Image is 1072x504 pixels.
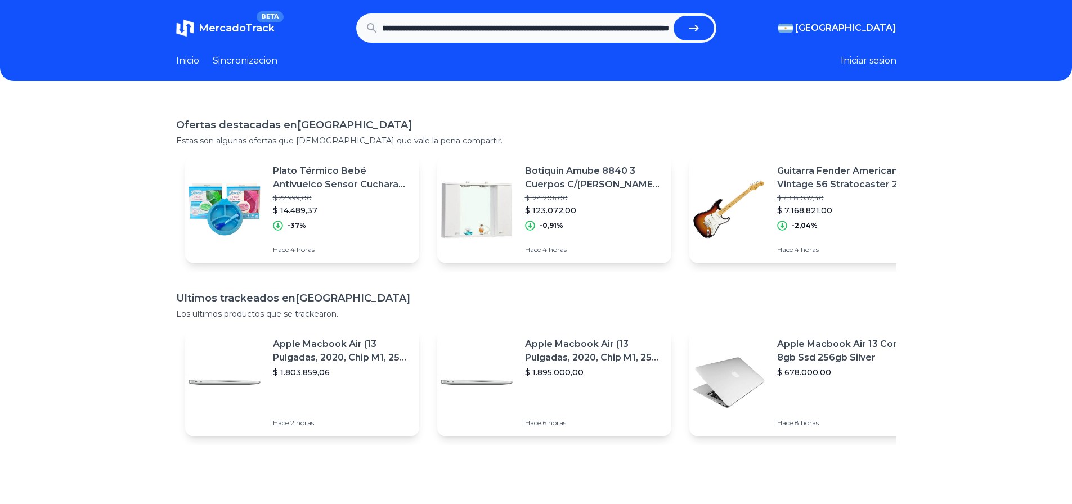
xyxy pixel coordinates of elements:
p: $ 22.999,00 [273,193,410,202]
p: -37% [288,221,306,230]
p: Estas son algunas ofertas que [DEMOGRAPHIC_DATA] que vale la pena compartir. [176,135,896,146]
p: Apple Macbook Air (13 Pulgadas, 2020, Chip M1, 256 Gb De Ssd, 8 Gb De Ram) - Plata [525,337,662,364]
p: Hace 4 horas [273,245,410,254]
a: MercadoTrackBETA [176,19,275,37]
p: $ 7.318.037,40 [777,193,914,202]
a: Featured imageBotiquin Amube 8840 3 Cuerpos C/[PERSON_NAME] Melamina 70x60 Cm$ 124.206,00$ 123.07... [437,155,671,263]
p: Apple Macbook Air 13 Core I5 8gb Ssd 256gb Silver [777,337,914,364]
p: $ 7.168.821,00 [777,205,914,216]
a: Featured imageApple Macbook Air (13 Pulgadas, 2020, Chip M1, 256 Gb De Ssd, 8 Gb De Ram) - Plata$... [185,328,419,436]
img: Featured image [689,170,768,249]
p: $ 124.206,00 [525,193,662,202]
button: Iniciar sesion [841,54,896,67]
span: MercadoTrack [199,22,275,34]
p: $ 1.895.000,00 [525,367,662,378]
img: Argentina [778,24,793,33]
p: Plato Térmico Bebé Antivuelco Sensor Cuchara Sopapa [273,164,410,191]
p: $ 678.000,00 [777,367,914,378]
h1: Ultimos trackeados en [GEOGRAPHIC_DATA] [176,290,896,306]
p: Hace 8 horas [777,418,914,427]
img: Featured image [437,170,516,249]
img: MercadoTrack [176,19,194,37]
h1: Ofertas destacadas en [GEOGRAPHIC_DATA] [176,117,896,133]
p: $ 123.072,00 [525,205,662,216]
a: Sincronizacion [213,54,277,67]
p: Hace 4 horas [525,245,662,254]
a: Featured imageGuitarra Fender American Vintage 56 Stratocaster 2tsb Oferta$ 7.318.037,40$ 7.168.8... [689,155,923,263]
a: Featured imagePlato Térmico Bebé Antivuelco Sensor Cuchara Sopapa$ 22.999,00$ 14.489,37-37%Hace 4... [185,155,419,263]
p: $ 1.803.859,06 [273,367,410,378]
img: Featured image [185,343,264,422]
p: -0,91% [540,221,563,230]
span: [GEOGRAPHIC_DATA] [795,21,896,35]
p: Hace 4 horas [777,245,914,254]
p: Hace 2 horas [273,418,410,427]
button: [GEOGRAPHIC_DATA] [778,21,896,35]
a: Featured imageApple Macbook Air (13 Pulgadas, 2020, Chip M1, 256 Gb De Ssd, 8 Gb De Ram) - Plata$... [437,328,671,436]
p: Guitarra Fender American Vintage 56 Stratocaster 2tsb Oferta [777,164,914,191]
span: BETA [257,11,283,22]
a: Featured imageApple Macbook Air 13 Core I5 8gb Ssd 256gb Silver$ 678.000,00Hace 8 horas [689,328,923,436]
p: Apple Macbook Air (13 Pulgadas, 2020, Chip M1, 256 Gb De Ssd, 8 Gb De Ram) - Plata [273,337,410,364]
p: Los ultimos productos que se trackearon. [176,308,896,319]
p: Hace 6 horas [525,418,662,427]
p: Botiquin Amube 8840 3 Cuerpos C/[PERSON_NAME] Melamina 70x60 Cm [525,164,662,191]
img: Featured image [185,170,264,249]
img: Featured image [437,343,516,422]
p: $ 14.489,37 [273,205,410,216]
img: Featured image [689,343,768,422]
p: -2,04% [792,221,818,230]
a: Inicio [176,54,199,67]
